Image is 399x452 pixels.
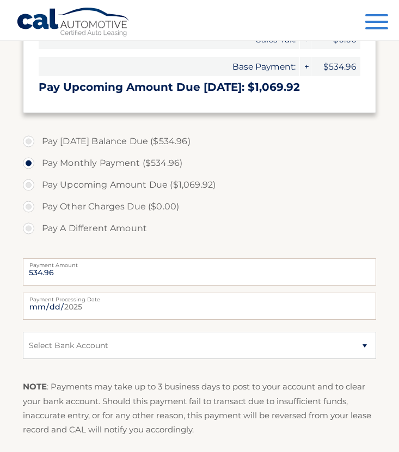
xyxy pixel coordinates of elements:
[365,14,388,32] button: Menu
[311,57,360,76] span: $534.96
[16,7,131,39] a: Cal Automotive
[300,57,311,76] span: +
[23,293,377,320] input: Payment Date
[23,258,377,267] label: Payment Amount
[23,196,377,218] label: Pay Other Charges Due ($0.00)
[23,174,377,196] label: Pay Upcoming Amount Due ($1,069.92)
[39,57,300,76] span: Base Payment:
[23,152,377,174] label: Pay Monthly Payment ($534.96)
[23,131,377,152] label: Pay [DATE] Balance Due ($534.96)
[39,81,361,94] h3: Pay Upcoming Amount Due [DATE]: $1,069.92
[23,258,377,286] input: Payment Amount
[23,381,47,392] strong: NOTE
[23,293,377,301] label: Payment Processing Date
[23,218,377,239] label: Pay A Different Amount
[23,380,377,437] p: : Payments may take up to 3 business days to post to your account and to clear your bank account....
